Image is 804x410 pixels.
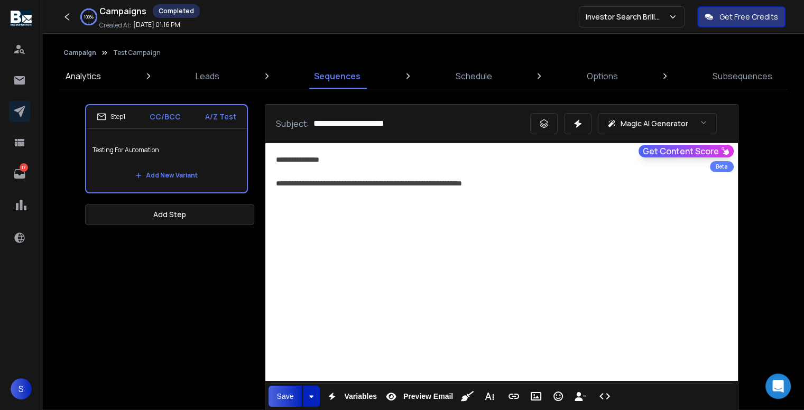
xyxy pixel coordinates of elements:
p: 100 % [84,14,94,20]
p: Get Free Credits [719,12,778,22]
p: [DATE] 01:16 PM [133,21,180,29]
button: S [11,378,32,399]
button: Save [269,386,302,407]
span: Preview Email [401,392,455,401]
button: Insert Unsubscribe Link [570,386,590,407]
a: 17 [9,163,30,184]
button: Magic AI Generator [598,113,717,134]
p: Analytics [66,70,101,82]
a: Sequences [308,63,367,89]
div: Completed [153,4,200,18]
button: Emoticons [548,386,568,407]
a: Analytics [59,63,107,89]
p: Created At: [99,21,131,30]
div: Open Intercom Messenger [765,374,791,399]
li: Step1CC/BCCA/Z TestTesting For AutomationAdd New Variant [85,104,248,193]
p: Testing For Automation [93,135,241,165]
p: Subsequences [713,70,772,82]
button: Add Step [85,204,254,225]
button: Variables [322,386,379,407]
div: Step 1 [97,112,125,122]
p: Subject: [276,117,309,130]
p: Sequences [314,70,361,82]
button: Clean HTML [457,386,477,407]
p: Leads [196,70,219,82]
button: Get Free Credits [697,6,785,27]
button: More Text [479,386,500,407]
a: Subsequences [706,63,779,89]
a: Options [580,63,624,89]
p: Magic AI Generator [621,118,688,129]
img: logo [11,11,32,26]
p: CC/BCC [150,111,181,122]
button: Add New Variant [127,165,206,186]
button: Campaign [63,49,96,57]
p: A/Z Test [205,111,236,122]
p: 17 [20,163,28,172]
a: Schedule [449,63,498,89]
p: Test Campaign [113,49,161,57]
button: Preview Email [381,386,455,407]
button: Insert Image (Ctrl+P) [526,386,546,407]
p: Investor Search Brillwood [586,12,668,22]
button: Insert Link (Ctrl+K) [504,386,524,407]
p: Schedule [456,70,492,82]
a: Leads [189,63,226,89]
span: Variables [342,392,379,401]
button: Get Content Score [639,145,734,157]
div: Beta [710,161,734,172]
p: Options [587,70,618,82]
button: Code View [595,386,615,407]
h1: Campaigns [99,5,146,17]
